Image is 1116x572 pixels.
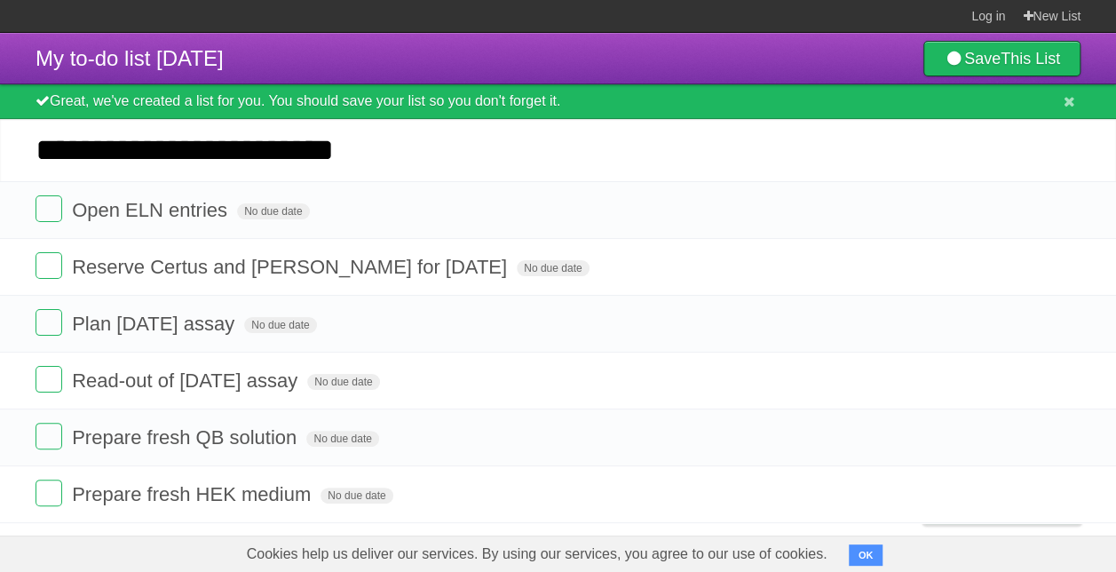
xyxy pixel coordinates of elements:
b: This List [1001,50,1060,68]
span: No due date [306,431,378,447]
span: Plan [DATE] assay [72,313,239,335]
label: Done [36,309,62,336]
span: Prepare fresh HEK medium [72,483,315,505]
span: Cookies help us deliver our services. By using our services, you agree to our use of cookies. [229,536,845,572]
span: Open ELN entries [72,199,232,221]
span: Read-out of [DATE] assay [72,369,302,392]
label: Done [36,366,62,393]
span: Reserve Certus and [PERSON_NAME] for [DATE] [72,256,511,278]
span: No due date [244,317,316,333]
button: OK [849,544,883,566]
label: Done [36,252,62,279]
span: No due date [237,203,309,219]
span: No due date [321,488,392,504]
span: Buy me a coffee [961,492,1072,523]
label: Done [36,480,62,506]
label: Done [36,423,62,449]
span: No due date [517,260,589,276]
a: SaveThis List [923,41,1080,76]
span: No due date [307,374,379,390]
span: My to-do list [DATE] [36,46,224,70]
label: Done [36,195,62,222]
span: Prepare fresh QB solution [72,426,301,449]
